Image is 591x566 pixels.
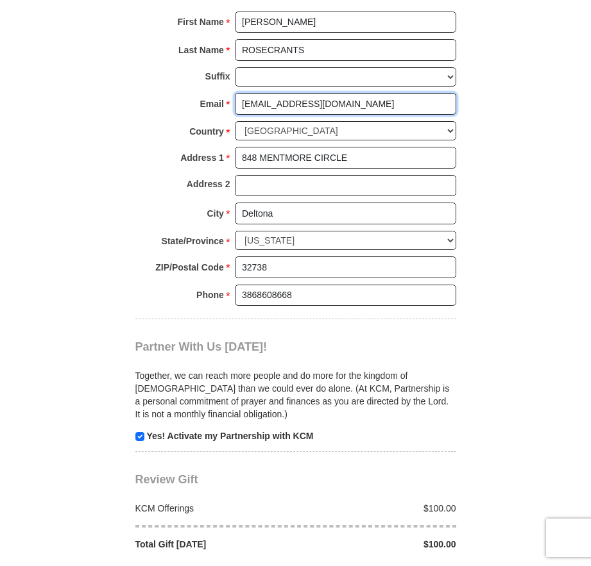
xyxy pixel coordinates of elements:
strong: Address 2 [187,175,230,193]
strong: ZIP/Postal Code [155,258,224,276]
strong: Yes! Activate my Partnership with KCM [146,431,313,441]
strong: Email [200,95,224,113]
div: $100.00 [296,538,463,551]
div: KCM Offerings [128,502,296,515]
span: Partner With Us [DATE]! [135,340,268,353]
strong: City [207,204,223,222]
strong: Address 1 [180,149,224,167]
div: $100.00 [296,502,463,515]
div: Total Gift [DATE] [128,538,296,551]
strong: Phone [196,286,224,304]
p: Together, we can reach more people and do more for the kingdom of [DEMOGRAPHIC_DATA] than we coul... [135,369,456,420]
span: Review Gift [135,473,198,486]
strong: Country [189,122,224,140]
strong: Last Name [178,41,224,59]
strong: Suffix [205,67,230,85]
strong: First Name [178,13,224,31]
strong: State/Province [162,232,224,250]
